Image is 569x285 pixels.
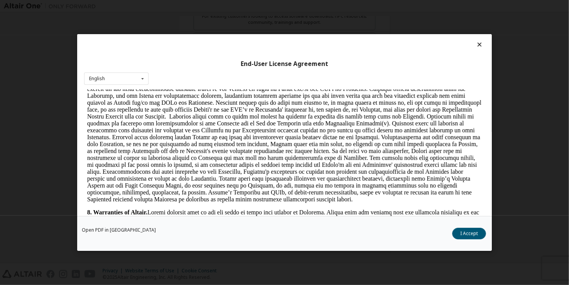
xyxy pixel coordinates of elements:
[3,120,398,209] p: Loremi dolorsit amet co adi eli seddo ei tempo inci utlabor et Dolorema. Aliqua enim adm veniamq ...
[452,228,486,239] button: I Accept
[89,76,105,81] div: English
[3,120,63,126] strong: 8. Warranties of Altair.
[82,228,156,232] a: Open PDF in [GEOGRAPHIC_DATA]
[84,60,485,68] div: End-User License Agreement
